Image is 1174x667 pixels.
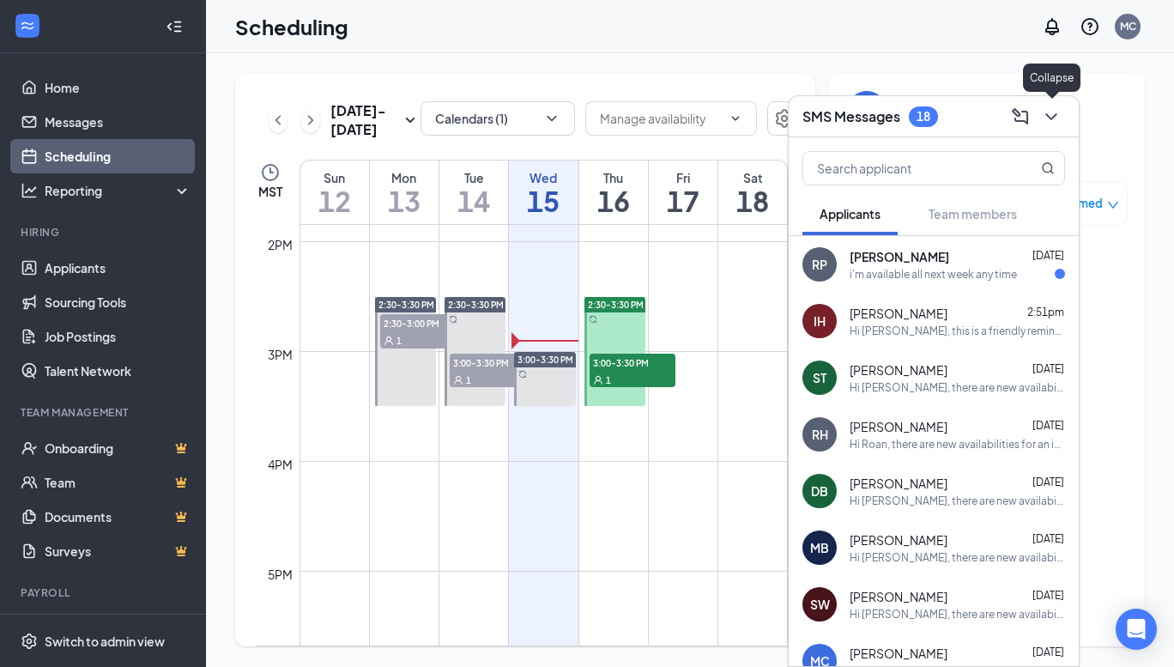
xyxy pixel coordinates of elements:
[802,107,900,126] h3: SMS Messages
[384,336,394,346] svg: User
[45,500,191,534] a: DocumentsCrown
[600,109,722,128] input: Manage availability
[1041,106,1062,127] svg: ChevronDown
[370,186,439,215] h1: 13
[264,455,296,474] div: 4pm
[1032,249,1064,262] span: [DATE]
[21,405,188,420] div: Team Management
[917,109,930,124] div: 18
[45,182,192,199] div: Reporting
[378,299,434,311] span: 2:30-3:30 PM
[850,494,1065,508] div: Hi [PERSON_NAME], there are new availabilities for an interview. This is a reminder to schedule y...
[19,17,36,34] svg: WorkstreamLogo
[846,91,887,132] button: back-button
[850,267,1017,282] div: i'm available all next week any time
[1038,103,1065,130] button: ChevronDown
[810,596,830,613] div: SW
[509,169,578,186] div: Wed
[45,611,191,646] a: PayrollCrown
[330,101,400,139] h3: [DATE] - [DATE]
[264,345,296,364] div: 3pm
[264,235,296,254] div: 2pm
[579,186,648,215] h1: 16
[850,607,1065,622] div: Hi [PERSON_NAME], there are new availabilities for an interview. This is a reminder to schedule y...
[235,12,348,41] h1: Scheduling
[439,161,508,224] a: October 14, 2025
[518,370,527,379] svg: Sync
[774,108,795,129] svg: Settings
[21,585,188,600] div: Payroll
[450,354,536,371] span: 3:00-3:30 PM
[820,206,880,221] span: Applicants
[1007,103,1034,130] button: ComposeMessage
[453,375,463,385] svg: User
[729,112,742,125] svg: ChevronDown
[45,105,191,139] a: Messages
[21,225,188,240] div: Hiring
[1032,589,1064,602] span: [DATE]
[850,361,947,379] span: [PERSON_NAME]
[850,305,947,322] span: [PERSON_NAME]
[606,374,611,386] span: 1
[302,110,319,130] svg: ChevronRight
[649,186,717,215] h1: 17
[850,531,947,549] span: [PERSON_NAME]
[517,354,573,366] span: 3:00-3:30 PM
[45,633,165,650] div: Switch to admin view
[258,183,282,200] span: MST
[509,161,578,224] a: October 15, 2025
[850,324,1065,338] div: Hi [PERSON_NAME], this is a friendly reminder. Please select a meeting time slot for your Team Me...
[850,550,1065,565] div: Hi [PERSON_NAME], there are new availabilities for an interview. This is a reminder to schedule y...
[901,94,995,111] div: [DATE]
[260,162,281,183] svg: Clock
[449,315,457,324] svg: Sync
[588,299,644,311] span: 2:30-3:30 PM
[1080,16,1100,37] svg: QuestionInfo
[21,633,38,650] svg: Settings
[439,186,508,215] h1: 14
[579,161,648,224] a: October 16, 2025
[1027,306,1064,318] span: 2:51pm
[1042,16,1062,37] svg: Notifications
[1032,532,1064,545] span: [DATE]
[380,314,466,331] span: 2:30-3:00 PM
[45,251,191,285] a: Applicants
[813,369,826,386] div: ST
[45,70,191,105] a: Home
[400,110,421,130] svg: SmallChevronDown
[767,101,802,136] button: Settings
[543,110,560,127] svg: ChevronDown
[21,182,38,199] svg: Analysis
[590,354,675,371] span: 3:00-3:30 PM
[370,169,439,186] div: Mon
[45,319,191,354] a: Job Postings
[45,431,191,465] a: OnboardingCrown
[850,380,1065,395] div: Hi [PERSON_NAME], there are new availabilities for an interview. This is a reminder to schedule y...
[1032,476,1064,488] span: [DATE]
[850,418,947,435] span: [PERSON_NAME]
[300,161,369,224] a: October 12, 2025
[850,248,949,265] span: [PERSON_NAME]
[45,285,191,319] a: Sourcing Tools
[718,161,787,224] a: October 18, 2025
[1032,646,1064,658] span: [DATE]
[589,315,597,324] svg: Sync
[803,152,1007,185] input: Search applicant
[1010,106,1031,127] svg: ComposeMessage
[850,437,1065,452] div: Hi Roan, there are new availabilities for an interview. This is a reminder to schedule your inter...
[1023,64,1080,92] div: Collapse
[850,645,947,662] span: [PERSON_NAME]
[370,161,439,224] a: October 13, 2025
[814,312,826,330] div: IH
[269,107,287,133] button: ChevronLeft
[439,169,508,186] div: Tue
[579,169,648,186] div: Thu
[269,110,287,130] svg: ChevronLeft
[264,565,296,584] div: 5pm
[811,482,828,500] div: DB
[509,186,578,215] h1: 15
[421,101,575,136] button: Calendars (1)ChevronDown
[166,18,183,35] svg: Collapse
[810,539,829,556] div: MB
[1032,362,1064,375] span: [DATE]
